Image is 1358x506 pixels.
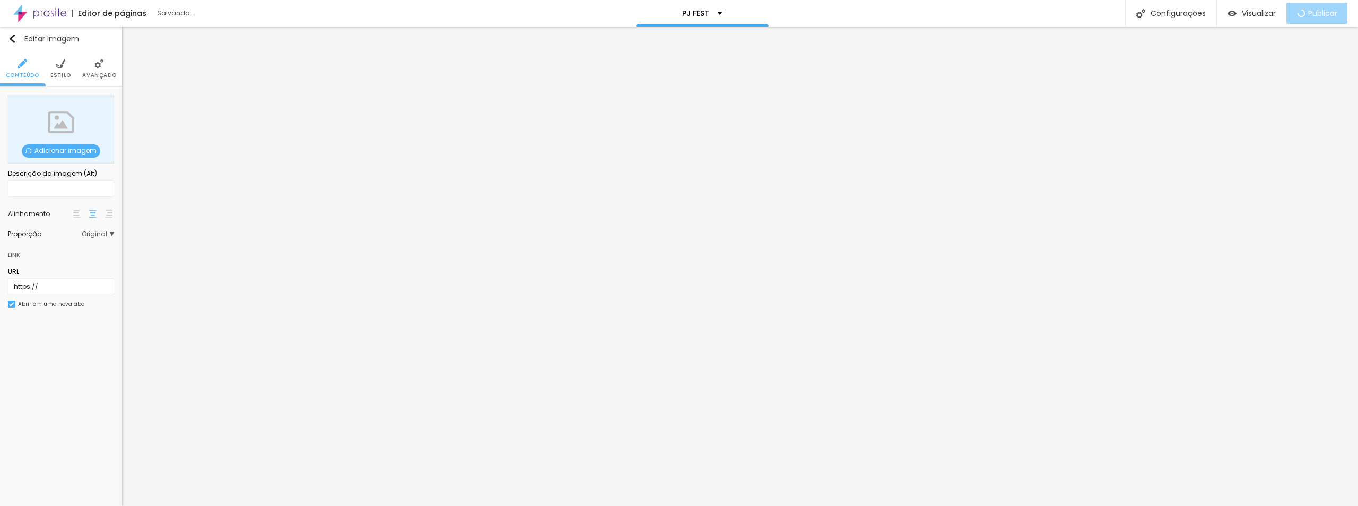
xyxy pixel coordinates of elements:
[82,231,114,237] span: Original
[8,169,114,178] div: Descrição da imagem (Alt)
[1242,9,1276,18] span: Visualizar
[1286,3,1347,24] button: Publicar
[1136,9,1145,18] img: Icone
[122,27,1358,506] iframe: Editor
[9,302,14,307] img: Icone
[157,10,279,16] div: Salvando...
[8,267,114,277] div: URL
[82,73,116,78] span: Avançado
[682,10,709,17] p: PJ FEST
[89,210,97,218] img: paragraph-center-align.svg
[18,302,85,307] div: Abrir em uma nova aba
[22,144,100,158] span: Adicionar imagem
[50,73,71,78] span: Estilo
[8,249,20,261] div: Link
[105,210,112,218] img: paragraph-right-align.svg
[56,59,65,68] img: Icone
[8,211,72,217] div: Alinhamento
[8,243,114,262] div: Link
[8,35,79,43] div: Editar Imagem
[1228,9,1237,18] img: view-1.svg
[18,59,27,68] img: Icone
[73,210,81,218] img: paragraph-left-align.svg
[1308,9,1337,18] span: Publicar
[25,148,32,154] img: Icone
[1217,3,1286,24] button: Visualizar
[8,35,16,43] img: Icone
[6,73,39,78] span: Conteúdo
[8,231,82,237] div: Proporção
[94,59,104,68] img: Icone
[72,10,146,17] div: Editor de páginas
